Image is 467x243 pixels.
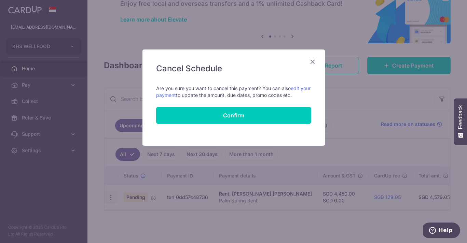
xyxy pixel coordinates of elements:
h5: Cancel Schedule [156,63,311,74]
p: Are you sure you want to cancel this payment? You can also to update the amount, due dates, promo... [156,85,311,99]
button: Confirm [156,107,311,124]
button: Close [308,58,317,66]
button: Feedback - Show survey [454,98,467,145]
iframe: Opens a widget where you can find more information [423,223,460,240]
span: Feedback [457,105,464,129]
